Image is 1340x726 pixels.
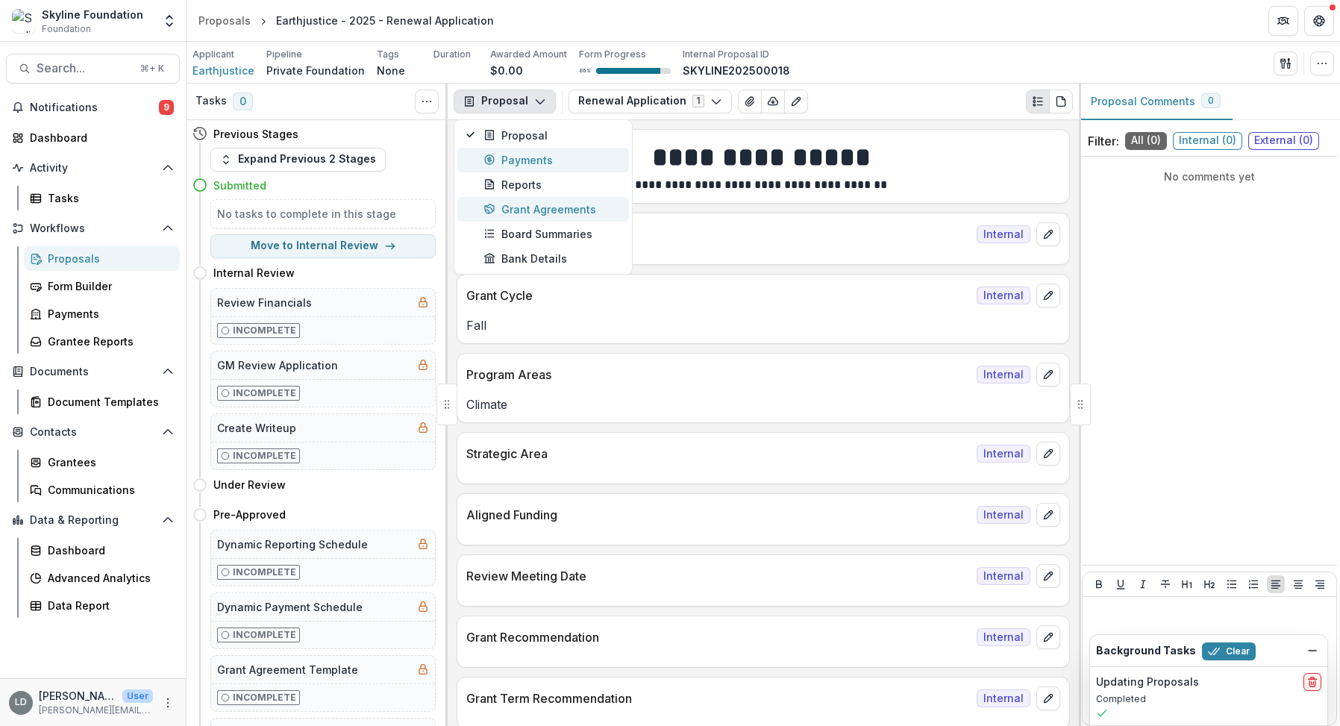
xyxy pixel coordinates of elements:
[1268,6,1298,36] button: Partners
[24,274,180,298] a: Form Builder
[1096,692,1321,706] p: Completed
[1036,284,1060,307] button: edit
[30,162,156,175] span: Activity
[30,222,156,235] span: Workflows
[683,63,790,78] p: SKYLINE202500018
[977,445,1030,463] span: Internal
[48,542,168,558] div: Dashboard
[1036,503,1060,527] button: edit
[217,599,363,615] h5: Dynamic Payment Schedule
[42,22,91,36] span: Foundation
[48,251,168,266] div: Proposals
[217,357,338,373] h5: GM Review Application
[24,301,180,326] a: Payments
[15,698,27,707] div: Lisa Dinh
[30,101,159,114] span: Notifications
[6,420,180,444] button: Open Contacts
[1026,90,1050,113] button: Plaintext view
[6,156,180,180] button: Open Activity
[483,152,620,168] div: Payments
[213,507,286,522] h4: Pre-Approved
[483,201,620,217] div: Grant Agreements
[1088,169,1331,184] p: No comments yet
[1036,222,1060,246] button: edit
[466,287,971,304] p: Grant Cycle
[24,186,180,210] a: Tasks
[466,225,971,243] p: Grant Note & Flags
[1200,575,1218,593] button: Heading 2
[30,366,156,378] span: Documents
[784,90,808,113] button: Edit as form
[1096,676,1199,689] h2: Updating Proposals
[24,389,180,414] a: Document Templates
[210,234,436,258] button: Move to Internal Review
[466,395,1060,413] p: Climate
[24,329,180,354] a: Grantee Reports
[1311,575,1329,593] button: Align Right
[24,593,180,618] a: Data Report
[466,445,971,463] p: Strategic Area
[466,689,971,707] p: Grant Term Recommendation
[159,694,177,712] button: More
[24,450,180,475] a: Grantees
[42,7,143,22] div: Skyline Foundation
[192,10,500,31] nav: breadcrumb
[466,628,971,646] p: Grant Recommendation
[217,420,296,436] h5: Create Writeup
[233,566,296,579] p: Incomplete
[6,508,180,532] button: Open Data & Reporting
[466,506,971,524] p: Aligned Funding
[1079,84,1233,120] button: Proposal Comments
[415,90,439,113] button: Toggle View Cancelled Tasks
[192,63,254,78] a: Earthjustice
[1134,575,1152,593] button: Italicize
[466,366,971,384] p: Program Areas
[233,324,296,337] p: Incomplete
[12,9,36,33] img: Skyline Foundation
[24,246,180,271] a: Proposals
[977,628,1030,646] span: Internal
[1303,673,1321,691] button: delete
[1096,645,1196,657] h2: Background Tasks
[1223,575,1241,593] button: Bullet List
[1036,442,1060,466] button: edit
[266,63,365,78] p: Private Foundation
[39,704,153,717] p: [PERSON_NAME][EMAIL_ADDRESS][DOMAIN_NAME]
[683,48,769,61] p: Internal Proposal ID
[137,60,167,77] div: ⌘ + K
[6,96,180,119] button: Notifications9
[569,90,732,113] button: Renewal Application1
[48,278,168,294] div: Form Builder
[6,360,180,384] button: Open Documents
[217,662,358,678] h5: Grant Agreement Template
[217,295,312,310] h5: Review Financials
[1202,642,1256,660] button: Clear
[213,477,286,492] h4: Under Review
[39,688,116,704] p: [PERSON_NAME]
[1036,363,1060,387] button: edit
[30,426,156,439] span: Contacts
[48,570,168,586] div: Advanced Analytics
[1304,6,1334,36] button: Get Help
[1267,575,1285,593] button: Align Left
[192,10,257,31] a: Proposals
[48,482,168,498] div: Communications
[48,454,168,470] div: Grantees
[977,506,1030,524] span: Internal
[30,514,156,527] span: Data & Reporting
[195,95,227,107] h3: Tasks
[233,691,296,704] p: Incomplete
[37,61,131,75] span: Search...
[48,190,168,206] div: Tasks
[377,48,399,61] p: Tags
[217,206,429,222] h5: No tasks to complete in this stage
[454,90,556,113] button: Proposal
[977,366,1030,384] span: Internal
[159,6,180,36] button: Open entity switcher
[213,265,295,281] h4: Internal Review
[1248,132,1319,150] span: External ( 0 )
[490,48,567,61] p: Awarded Amount
[1049,90,1073,113] button: PDF view
[192,48,234,61] p: Applicant
[579,66,590,76] p: 86 %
